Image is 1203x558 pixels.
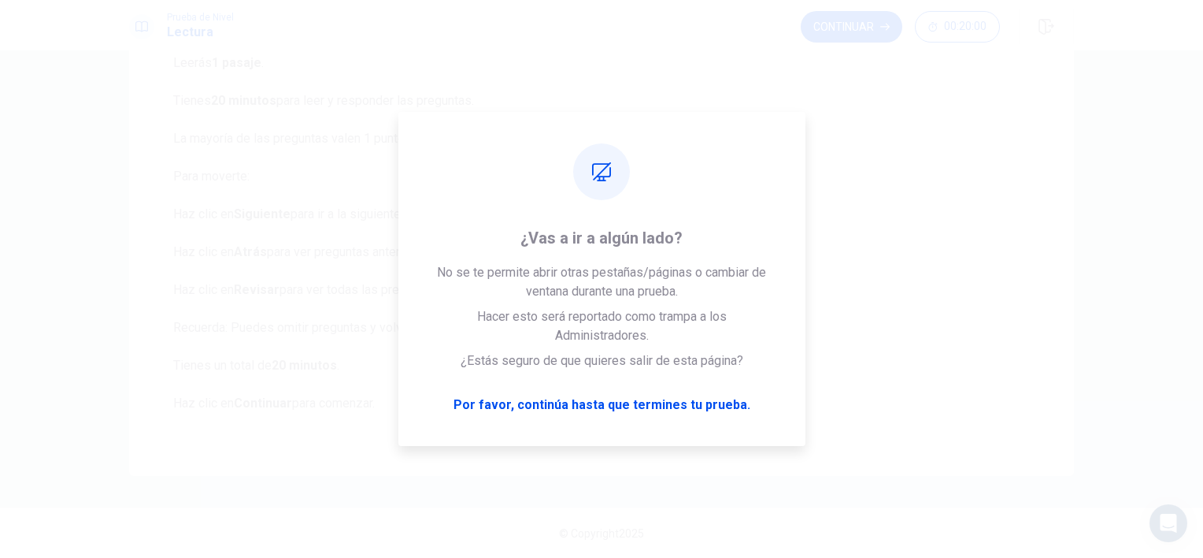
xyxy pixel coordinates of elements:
h1: Lectura [167,23,234,42]
b: 20 minutos [211,93,276,108]
div: Open Intercom Messenger [1149,504,1187,542]
b: Atrás [234,244,267,259]
span: © Copyright 2025 [559,527,644,540]
b: 1 pasaje [212,55,261,70]
span: Prueba de Nivel [167,12,234,23]
b: Siguiente [234,206,291,221]
span: Leerás . Tienes para leer y responder las preguntas. La mayoría de las preguntas valen 1 punto. L... [173,54,1030,432]
b: 20 minutos [272,358,337,373]
b: Revisar [234,282,279,297]
b: Continuar [234,396,292,411]
button: Continuar [801,11,902,43]
button: 00:20:00 [915,11,1000,43]
span: 00:20:00 [944,20,986,33]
